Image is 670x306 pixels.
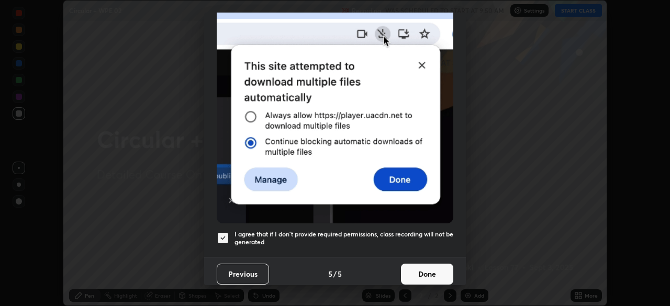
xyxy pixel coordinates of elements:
h4: / [333,268,337,279]
button: Done [401,264,453,285]
h4: 5 [328,268,332,279]
h4: 5 [338,268,342,279]
button: Previous [217,264,269,285]
h5: I agree that if I don't provide required permissions, class recording will not be generated [234,230,453,246]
